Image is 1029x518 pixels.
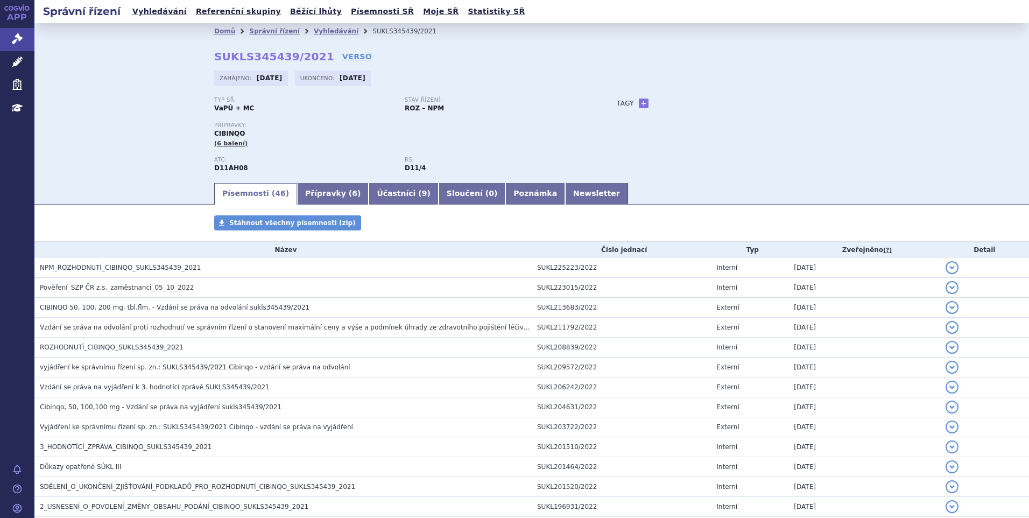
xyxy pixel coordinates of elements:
strong: SUKLS345439/2021 [214,50,334,63]
button: detail [946,480,958,493]
abbr: (?) [883,247,892,254]
span: Interní [716,344,737,351]
span: Interní [716,284,737,291]
span: 9 [422,189,427,198]
span: Vzdání se práva na vyjádření k 3. hodnotící zprávě SUKLS345439/2021 [40,383,270,391]
td: [DATE] [788,437,940,457]
strong: ROZ – NPM [405,104,444,112]
span: (6 balení) [214,140,248,147]
td: SUKL204631/2022 [532,397,711,417]
a: Domů [214,27,235,35]
a: Newsletter [565,183,628,205]
span: Interní [716,264,737,271]
td: [DATE] [788,457,940,477]
p: ATC: [214,157,394,163]
a: Vyhledávání [314,27,358,35]
button: detail [946,361,958,374]
span: Externí [716,363,739,371]
span: ROZHODNUTÍ_CIBINQO_SUKLS345439_2021 [40,344,184,351]
a: Sloučení (0) [439,183,505,205]
button: detail [946,440,958,453]
strong: ABROCITINIB [214,164,248,172]
td: [DATE] [788,377,940,397]
td: [DATE] [788,477,940,497]
td: SUKL201464/2022 [532,457,711,477]
span: Externí [716,423,739,431]
span: 0 [489,189,494,198]
a: Běžící lhůty [287,4,345,19]
td: SUKL206242/2022 [532,377,711,397]
span: Externí [716,324,739,331]
span: Externí [716,383,739,391]
button: detail [946,381,958,394]
span: Důkazy opatřené SÚKL III [40,463,121,471]
span: SDĚLENÍ_O_UKONČENÍ_ZJIŠŤOVÁNÍ_PODKLADŮ_PRO_ROZHODNUTÍ_CIBINQO_SUKLS345439_2021 [40,483,355,491]
td: SUKL203722/2022 [532,417,711,437]
td: SUKL201510/2022 [532,437,711,457]
a: Účastníci (9) [369,183,438,205]
span: CIBINQO 50, 100, 200 mg, tbl.flm. - Vzdání se práva na odvolání sukls345439/2021 [40,304,309,311]
button: detail [946,261,958,274]
span: 46 [275,189,285,198]
th: Zveřejněno [788,242,940,258]
strong: [DATE] [257,74,283,82]
span: Cibinqo, 50, 100,100 mg - Vzdání se práva na vyjádření sukls345439/2021 [40,403,281,411]
a: Stáhnout všechny písemnosti (zip) [214,215,361,230]
span: NPM_ROZHODNUTÍ_CIBINQO_SUKLS345439_2021 [40,264,201,271]
span: 2_USNESENÍ_O_POVOLENÍ_ZMĚNY_OBSAHU_PODÁNÍ_CIBINQO_SUKLS345439_2021 [40,503,308,510]
a: VERSO [342,51,372,62]
strong: abrocitinib [405,164,426,172]
td: SUKL211792/2022 [532,318,711,338]
span: 6 [352,189,357,198]
a: Statistiky SŘ [464,4,528,19]
span: Pověření_SZP ČR z.s._zaměstnanci_05_10_2022 [40,284,194,291]
span: Externí [716,403,739,411]
td: [DATE] [788,258,940,278]
span: Ukončeno: [300,74,337,82]
td: SUKL201520/2022 [532,477,711,497]
span: Externí [716,304,739,311]
span: Zahájeno: [220,74,253,82]
th: Typ [711,242,788,258]
button: detail [946,460,958,473]
td: SUKL209572/2022 [532,358,711,377]
a: Referenční skupiny [193,4,284,19]
h3: Tagy [617,97,634,110]
button: detail [946,500,958,513]
a: Písemnosti SŘ [348,4,417,19]
button: detail [946,401,958,414]
button: detail [946,281,958,294]
td: [DATE] [788,298,940,318]
span: Stáhnout všechny písemnosti (zip) [229,219,356,227]
td: [DATE] [788,338,940,358]
th: Detail [940,242,1029,258]
td: [DATE] [788,497,940,517]
p: RS: [405,157,584,163]
a: Písemnosti (46) [214,183,297,205]
a: Vyhledávání [129,4,190,19]
td: [DATE] [788,358,940,377]
span: Interní [716,503,737,510]
a: Správní řízení [249,27,300,35]
td: [DATE] [788,417,940,437]
a: Přípravky (6) [297,183,369,205]
button: detail [946,301,958,314]
a: Poznámka [505,183,565,205]
td: [DATE] [788,278,940,298]
td: [DATE] [788,397,940,417]
span: CIBINQO [214,130,245,137]
span: Vzdání se práva na odvolání proti rozhodnutí ve správním řízení o stanovení maximální ceny a výše... [40,324,735,331]
td: SUKL196931/2022 [532,497,711,517]
p: Stav řízení: [405,97,584,103]
a: + [639,99,649,108]
td: SUKL208839/2022 [532,338,711,358]
h2: Správní řízení [34,4,129,19]
span: Interní [716,443,737,451]
span: Vyjádření ke správnímu řízení sp. zn.: SUKLS345439/2021 Cibinqo - vzdání se práva na vyjádření [40,423,353,431]
span: vyjádření ke správnímu řízení sp. zn.: SUKLS345439/2021 Cibinqo - vzdání se práva na odvolání [40,363,350,371]
p: Typ SŘ: [214,97,394,103]
span: Interní [716,483,737,491]
td: SUKL225223/2022 [532,258,711,278]
span: 3_HODNOTÍCÍ_ZPRÁVA_CIBINQO_SUKLS345439_2021 [40,443,212,451]
li: SUKLS345439/2021 [372,23,450,39]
